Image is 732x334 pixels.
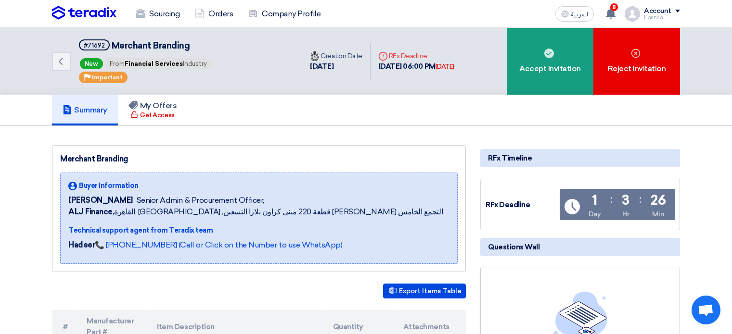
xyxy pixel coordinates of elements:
[187,3,241,25] a: Orders
[68,207,114,216] b: ALJ Finance,
[128,101,177,111] h5: My Offers
[610,191,613,208] div: :
[68,206,443,218] span: القاهرة, [GEOGRAPHIC_DATA] ,قطعة 220 مبنى كراون بلازا التسعين [PERSON_NAME] التجمع الخامس
[95,240,342,249] a: 📞 [PHONE_NUMBER] (Call or Click on the Number to use WhatsApp)
[105,58,212,69] span: From Industry
[92,74,123,81] span: Important
[625,6,640,22] img: profile_test.png
[52,6,116,20] img: Teradix logo
[118,95,188,125] a: My Offers Get Access
[79,39,213,51] h5: Merchant Branding
[593,28,680,95] div: Reject Invitation
[592,194,597,207] div: 1
[436,62,454,72] div: [DATE]
[571,11,588,18] span: العربية
[383,284,466,298] button: Export Items Table
[507,28,593,95] div: Accept Invitation
[644,15,680,20] div: Hasnaa
[63,105,107,115] h5: Summary
[130,111,174,120] div: Get Access
[622,194,629,207] div: 3
[486,199,558,210] div: RFx Deadline
[80,58,103,69] span: New
[125,60,183,67] span: Financial Services
[52,95,118,125] a: Summary
[137,195,264,206] span: Senior Admin & Procurement Officer,
[310,51,362,61] div: Creation Date
[488,242,539,252] span: Questions Wall
[68,225,443,235] div: Technical support agent from Teradix team
[241,3,328,25] a: Company Profile
[68,240,95,249] strong: Hadeer
[639,191,642,208] div: :
[692,296,720,324] div: Open chat
[644,7,671,15] div: Account
[589,209,601,219] div: Day
[128,3,187,25] a: Sourcing
[652,209,665,219] div: Min
[310,61,362,72] div: [DATE]
[84,42,105,49] div: #71692
[60,153,458,165] div: Merchant Branding
[378,51,454,61] div: RFx Deadline
[555,6,594,22] button: العربية
[610,3,618,11] span: 8
[622,209,629,219] div: Hr
[79,181,139,191] span: Buyer Information
[480,149,680,167] div: RFx Timeline
[68,195,133,206] span: [PERSON_NAME]
[112,40,190,51] span: Merchant Branding
[378,61,454,72] div: [DATE] 06:00 PM
[651,194,666,207] div: 26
